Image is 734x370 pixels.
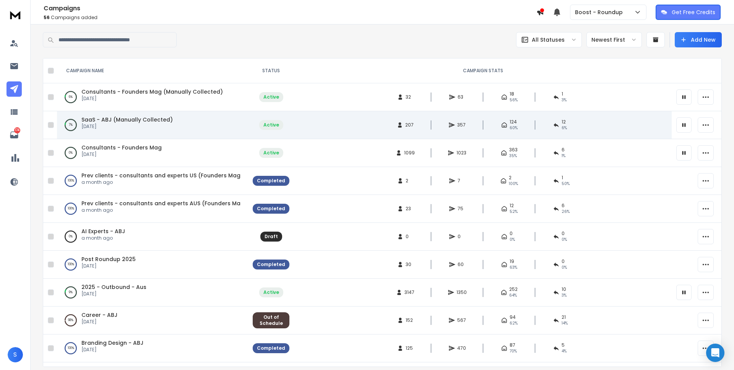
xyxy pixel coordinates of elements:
span: 6 [562,203,565,209]
p: Boost - Roundup [575,8,626,16]
span: 62 % [510,320,518,326]
td: 100%Branding Design - ABJ[DATE] [57,334,248,362]
span: 19 [510,258,514,265]
button: Add New [675,32,722,47]
p: 100 % [68,177,74,185]
span: 207 [405,122,414,128]
span: Post Roundup 2025 [81,255,136,263]
div: Active [263,122,279,128]
img: logo [8,8,23,22]
span: 567 [457,317,466,323]
div: Completed [257,178,285,184]
span: 12 [562,119,566,125]
p: 6 % [69,93,73,101]
a: 174 [6,127,22,143]
span: 1 % [562,153,565,159]
p: [DATE] [81,319,117,325]
a: Consultants - Founders Mag [81,144,162,151]
button: Newest First [586,32,642,47]
div: Active [263,94,279,100]
p: a month ago [81,179,240,185]
span: 0% [562,237,567,243]
p: 0 % [69,233,73,240]
div: Completed [257,206,285,212]
td: 100%Prev clients - consultants and experts AUS (Founders Mag)a month ago [57,195,248,223]
td: 100%Post Roundup 2025[DATE] [57,251,248,279]
span: 63 % [510,265,517,271]
p: 100 % [68,344,74,352]
span: 2 [509,175,512,181]
a: Consultants - Founders Mag (Manually Collected) [81,88,223,96]
span: 152 [406,317,413,323]
span: 56 [44,14,50,21]
div: Out of Schedule [257,314,285,326]
span: 12 [510,203,514,209]
span: S [8,347,23,362]
span: 0 [406,234,413,240]
span: 0 [458,234,465,240]
span: 3 % [562,292,567,299]
td: 98%Career - ABJ[DATE] [57,307,248,334]
span: 100 % [509,181,518,187]
a: Prev clients - consultants and experts AUS (Founders Mag) [81,200,247,207]
a: SaaS - ABJ (Manually Collected) [81,116,173,123]
span: 60 [458,261,465,268]
span: 5 [562,342,565,348]
span: 3 % [562,97,567,103]
span: 18 [510,91,514,97]
div: Completed [257,261,285,268]
span: 75 [458,206,465,212]
span: 50 % [562,181,570,187]
span: 2025 - Outbound - Aus [81,283,146,291]
th: CAMPAIGN NAME [57,58,248,83]
p: [DATE] [81,123,173,130]
span: 23 [406,206,413,212]
span: 94 [510,314,516,320]
p: All Statuses [532,36,565,44]
span: 363 [509,147,518,153]
p: a month ago [81,207,240,213]
a: Branding Design - ABJ [81,339,143,347]
a: AI Experts - ABJ [81,227,125,235]
p: [DATE] [81,151,162,157]
p: [DATE] [81,96,223,102]
div: Draft [265,234,278,240]
span: 35 % [509,153,517,159]
span: 52 % [510,209,518,215]
p: Campaigns added [44,15,536,21]
span: 0 [562,258,565,265]
span: 1 [562,91,563,97]
span: 87 [510,342,515,348]
p: a month ago [81,235,125,241]
span: 7 [458,178,465,184]
span: 21 [562,314,566,320]
div: Active [263,150,279,156]
p: [DATE] [81,263,136,269]
span: Prev clients - consultants and experts US (Founders Mag) [81,172,243,179]
div: Completed [257,345,285,351]
span: 14 % [562,320,568,326]
span: 1023 [456,150,466,156]
p: [DATE] [81,347,143,353]
p: 0 % [69,149,73,157]
p: 9 % [69,289,73,296]
span: 0 [510,230,513,237]
span: 26 % [562,209,570,215]
span: 4 % [562,348,567,354]
td: 0%Consultants - Founders Mag[DATE] [57,139,248,167]
p: [DATE] [81,291,146,297]
span: 6 [562,147,565,153]
td: 6%Consultants - Founders Mag (Manually Collected)[DATE] [57,83,248,111]
td: 9%2025 - Outbound - Aus[DATE] [57,279,248,307]
span: 125 [406,345,413,351]
p: 174 [14,127,20,133]
p: 100 % [68,261,74,268]
a: Career - ABJ [81,311,117,319]
span: 60 % [510,125,518,131]
td: 0%AI Experts - ABJa month ago [57,223,248,251]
